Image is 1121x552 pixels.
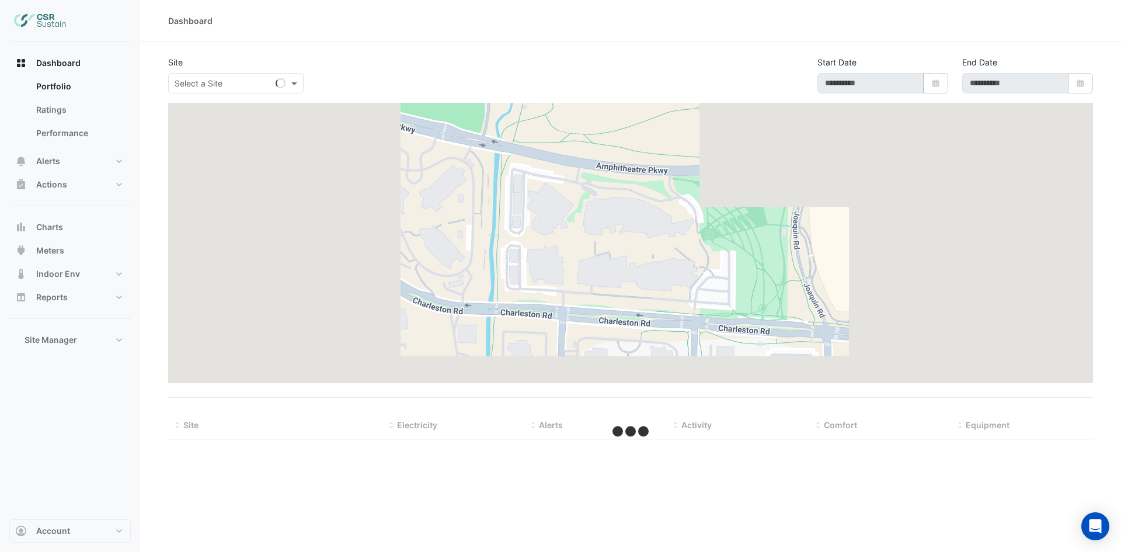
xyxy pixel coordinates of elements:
[25,334,77,346] span: Site Manager
[15,268,27,280] app-icon: Indoor Env
[9,216,131,239] button: Charts
[9,519,131,543] button: Account
[168,56,183,68] label: Site
[183,420,199,430] span: Site
[539,420,563,430] span: Alerts
[36,221,63,233] span: Charts
[9,51,131,75] button: Dashboard
[36,268,80,280] span: Indoor Env
[36,179,67,190] span: Actions
[168,15,213,27] div: Dashboard
[15,179,27,190] app-icon: Actions
[15,291,27,303] app-icon: Reports
[27,121,131,145] a: Performance
[27,75,131,98] a: Portfolio
[9,239,131,262] button: Meters
[36,291,68,303] span: Reports
[966,420,1009,430] span: Equipment
[9,173,131,196] button: Actions
[397,420,437,430] span: Electricity
[15,57,27,69] app-icon: Dashboard
[681,420,712,430] span: Activity
[9,75,131,150] div: Dashboard
[36,245,64,256] span: Meters
[9,328,131,352] button: Site Manager
[36,57,81,69] span: Dashboard
[962,56,997,68] label: End Date
[27,98,131,121] a: Ratings
[15,155,27,167] app-icon: Alerts
[15,245,27,256] app-icon: Meters
[36,155,60,167] span: Alerts
[14,9,67,33] img: Company Logo
[9,150,131,173] button: Alerts
[36,525,70,537] span: Account
[15,221,27,233] app-icon: Charts
[817,56,857,68] label: Start Date
[824,420,857,430] span: Comfort
[1081,512,1109,540] div: Open Intercom Messenger
[9,262,131,286] button: Indoor Env
[9,286,131,309] button: Reports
